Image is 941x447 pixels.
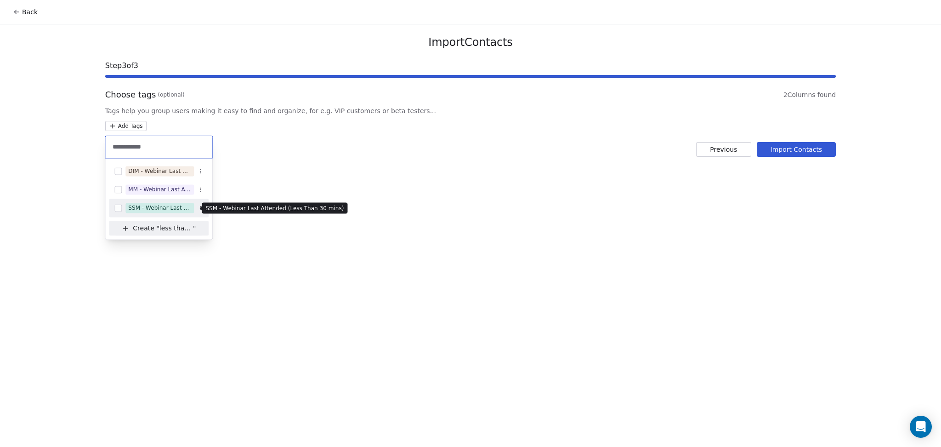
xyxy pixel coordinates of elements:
[193,223,196,233] span: "
[133,223,159,233] span: Create "
[109,162,209,235] div: Suggestions
[159,223,193,233] span: less than 30
[205,205,344,212] p: SSM - Webinar Last Attended (Less Than 30 mins)
[114,221,203,235] button: Create "less than 30"
[128,185,191,194] div: MM - Webinar Last Attended (Less Than 30 mins)
[128,204,191,212] div: SSM - Webinar Last Attended (Less Than 30 mins)
[128,167,191,175] div: DIM - Webinar Last Attended (Less Than 30 mins)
